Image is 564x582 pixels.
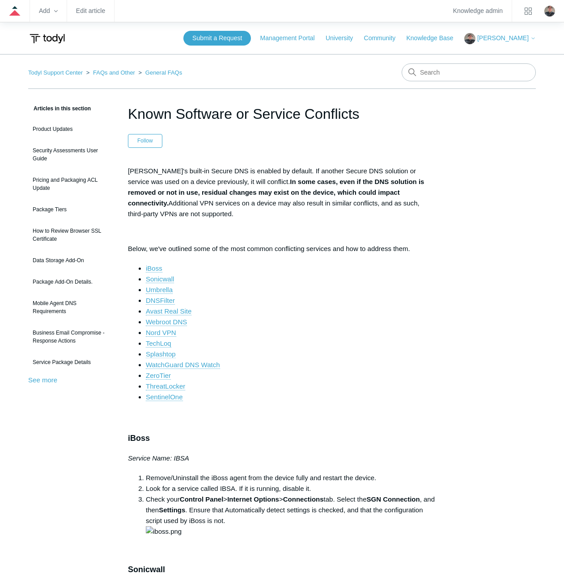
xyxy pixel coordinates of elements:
h3: iBoss [128,432,436,445]
a: ThreatLocker [146,382,185,390]
input: Search [402,63,536,81]
li: Look for a service called IBSA. If it is running, disable it. [146,483,436,494]
a: Service Package Details [28,354,114,371]
strong: SGN Connection [366,495,420,503]
a: Business Email Compromise - Response Actions [28,324,114,349]
a: Knowledge admin [453,8,503,13]
p: Below, we've outlined some of the most common conflicting services and how to address them. [128,243,436,254]
li: General FAQs [137,69,182,76]
p: [PERSON_NAME]'s built-in Secure DNS is enabled by default. If another Secure DNS solution or serv... [128,166,436,219]
a: Package Add-On Details. [28,273,114,290]
a: Data Storage Add-On [28,252,114,269]
a: Community [364,33,405,43]
a: Knowledge Base [406,33,462,43]
a: TechLoq [146,339,171,348]
a: Splashtop [146,350,176,358]
a: Avast Real Site [146,307,191,315]
a: SentinelOne [146,393,183,401]
a: Pricing and Packaging ACL Update [28,172,114,197]
a: University [326,33,362,43]
img: Todyl Support Center Help Center home page [28,30,66,47]
button: Follow Article [128,134,162,147]
a: ZeroTier [146,372,171,380]
a: Package Tiers [28,201,114,218]
strong: Settings [159,506,185,514]
span: [PERSON_NAME] [477,34,529,42]
a: Security Assessments User Guide [28,142,114,167]
a: See more [28,376,57,384]
strong: In some cases, even if the DNS solution is removed or not in use, residual changes may exist on t... [128,178,424,207]
img: iboss.png [146,526,182,537]
li: Todyl Support Center [28,69,85,76]
zd-hc-trigger: Add [39,8,58,13]
a: FAQs and Other [93,69,135,76]
a: iBoss [146,264,162,272]
li: FAQs and Other [85,69,137,76]
a: Submit a Request [183,31,251,46]
zd-hc-trigger: Click your profile icon to open the profile menu [544,6,555,17]
a: Todyl Support Center [28,69,83,76]
a: Product Updates [28,121,114,138]
strong: Control Panel [180,495,224,503]
a: Umbrella [146,286,173,294]
img: user avatar [544,6,555,17]
a: General FAQs [145,69,182,76]
li: Remove/Uninstall the iBoss agent from the device fully and restart the device. [146,473,436,483]
a: Webroot DNS [146,318,187,326]
span: Articles in this section [28,105,91,112]
a: Mobile Agent DNS Requirements [28,295,114,320]
a: DNSFilter [146,297,175,305]
a: Management Portal [260,33,324,43]
a: Sonicwall [146,275,174,283]
li: Check your > > tab. Select the , and then . Ensure that Automatically detect settings is checked,... [146,494,436,537]
button: [PERSON_NAME] [464,33,536,44]
h1: Known Software or Service Conflicts [128,103,436,125]
em: Service Name: IBSA [128,454,189,462]
strong: Connections [283,495,324,503]
a: Nord VPN [146,329,176,337]
a: WatchGuard DNS Watch [146,361,220,369]
a: Edit article [76,8,105,13]
strong: Internet Options [227,495,279,503]
a: How to Review Browser SSL Certificate [28,222,114,247]
h3: Sonicwall [128,563,436,576]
